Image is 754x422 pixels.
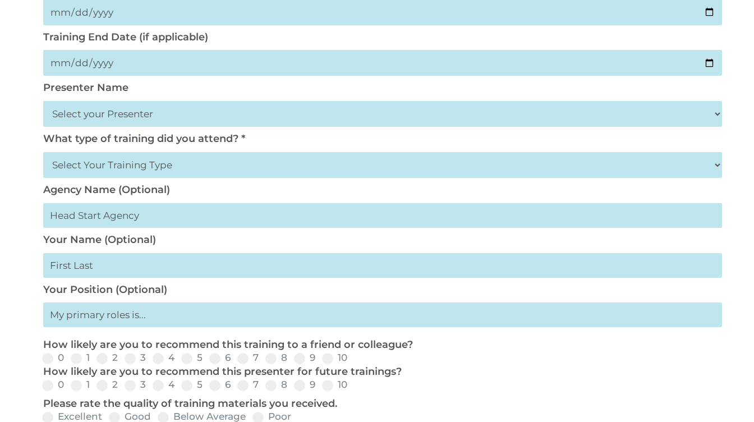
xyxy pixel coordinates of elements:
[43,184,170,196] label: Agency Name (Optional)
[153,380,174,389] label: 4
[181,353,203,363] label: 5
[96,353,118,363] label: 2
[43,233,156,246] label: Your Name (Optional)
[42,412,102,421] label: Excellent
[43,283,167,296] label: Your Position (Optional)
[96,380,118,389] label: 2
[43,81,128,94] label: Presenter Name
[252,412,291,421] label: Poor
[43,203,722,228] input: Head Start Agency
[158,412,246,421] label: Below Average
[265,380,287,389] label: 8
[294,380,315,389] label: 9
[42,380,64,389] label: 0
[43,302,722,327] input: My primary roles is...
[125,380,146,389] label: 3
[237,353,259,363] label: 7
[109,412,151,421] label: Good
[322,353,347,363] label: 10
[125,353,146,363] label: 3
[153,353,174,363] label: 4
[209,353,231,363] label: 6
[43,132,245,145] label: What type of training did you attend? *
[265,353,287,363] label: 8
[43,365,716,379] p: How likely are you to recommend this presenter for future trainings?
[294,353,315,363] label: 9
[43,397,716,411] p: Please rate the quality of training materials you received.
[71,380,90,389] label: 1
[71,353,90,363] label: 1
[322,380,347,389] label: 10
[209,380,231,389] label: 6
[43,253,722,278] input: First Last
[43,31,208,43] label: Training End Date (if applicable)
[237,380,259,389] label: 7
[181,380,203,389] label: 5
[43,338,716,352] p: How likely are you to recommend this training to a friend or colleague?
[42,353,64,363] label: 0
